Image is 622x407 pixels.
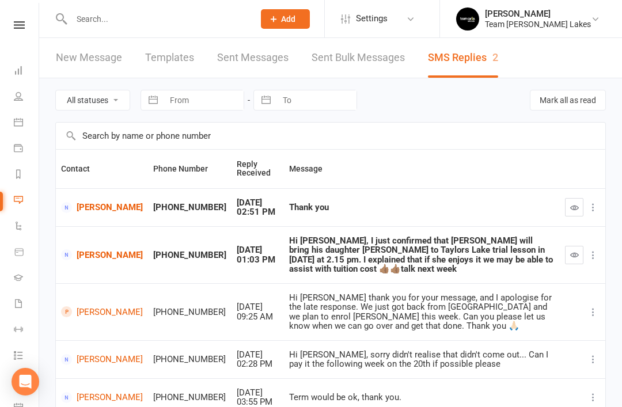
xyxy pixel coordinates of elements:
[237,397,279,407] div: 03:55 PM
[232,150,284,188] th: Reply Received
[281,14,295,24] span: Add
[61,392,143,403] a: [PERSON_NAME]
[14,85,40,111] a: People
[289,393,555,402] div: Term would be ok, thank you.
[485,9,591,19] div: [PERSON_NAME]
[428,38,498,78] a: SMS Replies2
[237,207,279,217] div: 02:51 PM
[56,150,148,188] th: Contact
[492,51,498,63] div: 2
[153,393,226,402] div: [PHONE_NUMBER]
[289,350,555,369] div: Hi [PERSON_NAME], sorry didn't realise that didn't come out... Can I pay it the following week on...
[284,150,560,188] th: Message
[530,90,606,111] button: Mark all as read
[61,354,143,365] a: [PERSON_NAME]
[456,7,479,31] img: thumb_image1603260965.png
[148,150,232,188] th: Phone Number
[14,59,40,85] a: Dashboard
[153,355,226,364] div: [PHONE_NUMBER]
[312,38,405,78] a: Sent Bulk Messages
[237,302,279,312] div: [DATE]
[14,111,40,136] a: Calendar
[237,255,279,265] div: 01:03 PM
[68,11,246,27] input: Search...
[289,203,555,212] div: Thank you
[145,38,194,78] a: Templates
[261,9,310,29] button: Add
[237,359,279,369] div: 02:28 PM
[153,203,226,212] div: [PHONE_NUMBER]
[14,240,40,266] a: Product Sales
[61,249,143,260] a: [PERSON_NAME]
[276,90,356,110] input: To
[61,202,143,213] a: [PERSON_NAME]
[14,162,40,188] a: Reports
[153,250,226,260] div: [PHONE_NUMBER]
[237,198,279,208] div: [DATE]
[485,19,591,29] div: Team [PERSON_NAME] Lakes
[14,136,40,162] a: Payments
[289,236,555,274] div: Hi [PERSON_NAME], I just confirmed that [PERSON_NAME] will bring his daughter [PERSON_NAME] to Ta...
[56,123,605,149] input: Search by name or phone number
[237,245,279,255] div: [DATE]
[237,388,279,398] div: [DATE]
[164,90,244,110] input: From
[237,312,279,322] div: 09:25 AM
[356,6,388,32] span: Settings
[289,293,555,331] div: Hi [PERSON_NAME] thank you for your message, and I apologise for the late response. We just got b...
[12,368,39,395] div: Open Intercom Messenger
[217,38,289,78] a: Sent Messages
[153,307,226,317] div: [PHONE_NUMBER]
[61,306,143,317] a: [PERSON_NAME]
[237,350,279,360] div: [DATE]
[56,38,122,78] a: New Message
